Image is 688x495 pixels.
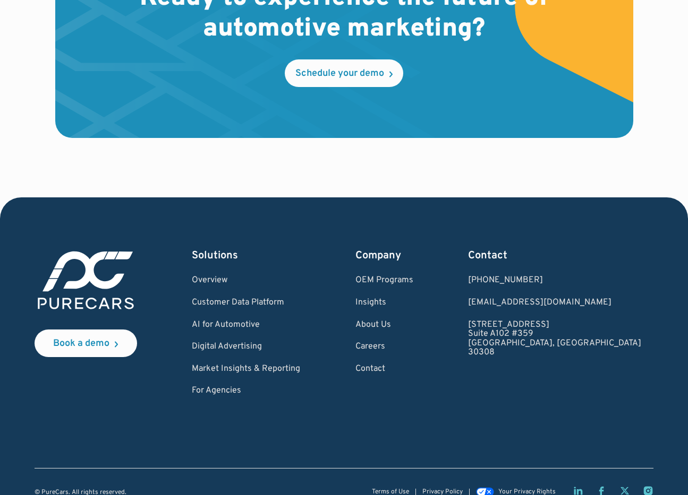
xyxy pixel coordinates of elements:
[192,248,300,263] div: Solutions
[192,386,300,396] a: For Agencies
[468,276,641,285] div: [PHONE_NUMBER]
[192,276,300,285] a: Overview
[468,298,641,308] a: Email us
[192,320,300,330] a: AI for Automotive
[468,320,641,358] a: [STREET_ADDRESS]Suite A102 #359[GEOGRAPHIC_DATA], [GEOGRAPHIC_DATA]30308
[295,69,384,79] div: Schedule your demo
[468,248,641,263] div: Contact
[355,364,413,374] a: Contact
[285,59,403,87] a: Schedule your demo
[35,329,137,357] a: Book a demo
[35,248,137,312] img: purecars logo
[53,339,109,349] div: Book a demo
[192,298,300,308] a: Customer Data Platform
[192,342,300,352] a: Digital Advertising
[355,276,413,285] a: OEM Programs
[355,248,413,263] div: Company
[355,342,413,352] a: Careers
[192,364,300,374] a: Market Insights & Reporting
[355,320,413,330] a: About Us
[355,298,413,308] a: Insights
